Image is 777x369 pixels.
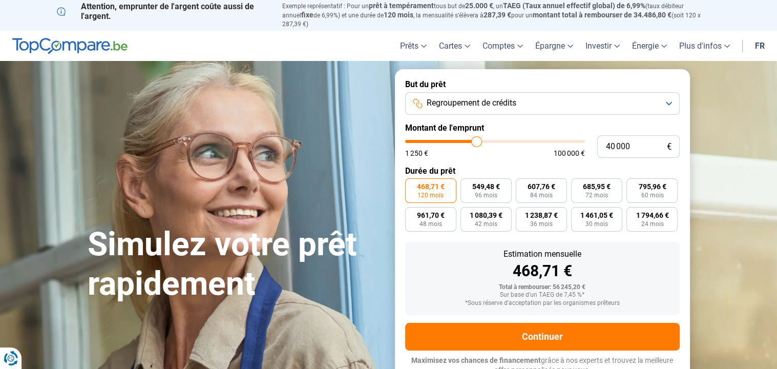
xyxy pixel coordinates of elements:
span: 84 mois [530,192,553,198]
a: fr [749,31,771,61]
span: montant total à rembourser de 34.486,80 € [533,11,671,19]
span: TAEG (Taux annuel effectif global) de 6,99% [503,2,645,10]
span: 1 080,39 € [470,212,502,219]
span: 1 238,87 € [525,212,558,219]
span: 30 mois [585,221,608,227]
h1: Simulez votre prêt rapidement [88,225,383,304]
span: 36 mois [530,221,553,227]
a: Investir [579,31,626,61]
img: TopCompare [12,38,128,54]
span: 60 mois [641,192,663,198]
span: prêt à tempérament [369,2,434,10]
a: Prêts [394,31,433,61]
button: Regroupement de crédits [405,92,680,115]
span: 25.000 € [465,2,493,10]
span: 468,71 € [417,183,445,190]
span: 607,76 € [528,183,555,190]
div: 468,71 € [413,263,671,279]
span: 72 mois [585,192,608,198]
span: 1 250 € [405,150,428,157]
span: 48 mois [419,221,442,227]
a: Cartes [433,31,476,61]
span: 24 mois [641,221,663,227]
p: Attention, emprunter de l'argent coûte aussi de l'argent. [57,2,270,21]
a: Plus d'infos [673,31,736,61]
span: € [667,142,671,151]
span: 120 mois [417,192,444,198]
span: 795,96 € [638,183,666,190]
label: Montant de l'emprunt [405,123,680,133]
button: Continuer [405,323,680,351]
span: 1 461,05 € [580,212,613,219]
span: fixe [301,11,313,19]
span: 549,48 € [472,183,500,190]
span: 120 mois [384,11,413,19]
div: *Sous réserve d'acceptation par les organismes prêteurs [413,300,671,307]
label: Durée du prêt [405,166,680,176]
span: 96 mois [475,192,497,198]
a: Épargne [529,31,579,61]
span: 685,95 € [583,183,611,190]
a: Comptes [476,31,529,61]
div: Estimation mensuelle [413,250,671,258]
div: Total à rembourser: 56 245,20 € [413,284,671,291]
span: 42 mois [475,221,497,227]
a: Énergie [626,31,673,61]
span: 961,70 € [417,212,445,219]
label: But du prêt [405,79,680,89]
span: 287,39 € [484,11,511,19]
span: Maximisez vos chances de financement [411,356,541,364]
span: Regroupement de crédits [427,97,516,109]
div: Sur base d'un TAEG de 7,45 %* [413,292,671,299]
span: 1 794,66 € [636,212,668,219]
p: Exemple représentatif : Pour un tous but de , un (taux débiteur annuel de 6,99%) et une durée de ... [282,2,721,28]
span: 100 000 € [554,150,585,157]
